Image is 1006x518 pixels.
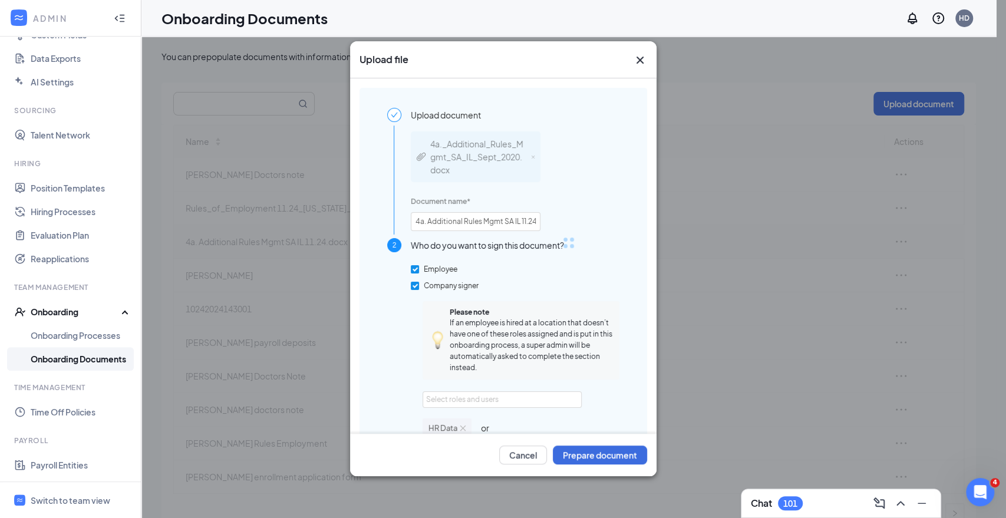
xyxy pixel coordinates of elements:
[893,496,908,510] svg: ChevronUp
[14,282,129,292] div: Team Management
[14,306,26,318] svg: UserCheck
[14,382,129,392] div: Time Management
[411,108,481,122] span: Upload document
[31,70,131,94] a: AI Settings
[359,53,408,66] h3: Upload file
[33,12,103,24] div: ADMIN
[931,11,945,25] svg: QuestionInfo
[966,478,994,506] iframe: Intercom live chat
[16,496,24,504] svg: WorkstreamLogo
[783,499,797,509] div: 101
[905,11,919,25] svg: Notifications
[751,497,772,510] h3: Chat
[13,12,25,24] svg: WorkstreamLogo
[31,400,131,424] a: Time Off Policies
[31,47,131,70] a: Data Exports
[499,446,547,465] button: Cancel
[114,12,126,24] svg: Collapse
[31,453,131,477] a: Payroll Entities
[915,496,929,510] svg: Minimize
[481,421,489,434] div: or
[633,53,647,67] svg: Cross
[31,200,131,223] a: Hiring Processes
[14,159,129,169] div: Hiring
[872,496,886,510] svg: ComposeMessage
[31,494,110,506] div: Switch to team view
[31,123,131,147] a: Talent Network
[31,247,131,270] a: Reapplications
[912,494,931,513] button: Minimize
[428,422,457,434] span: HR Data
[990,478,1000,487] span: 4
[870,494,889,513] button: ComposeMessage
[553,446,647,465] button: Prepare document
[633,53,647,67] button: Close
[31,176,131,200] a: Position Templates
[891,494,910,513] button: ChevronUp
[14,435,129,446] div: Payroll
[959,13,969,23] div: HD
[31,306,121,318] div: Onboarding
[391,111,398,118] span: check
[161,8,328,28] h1: Onboarding Documents
[14,105,129,116] div: Sourcing
[31,324,131,347] a: Onboarding Processes
[31,347,131,371] a: Onboarding Documents
[426,394,572,405] div: Select roles and users
[31,223,131,247] a: Evaluation Plan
